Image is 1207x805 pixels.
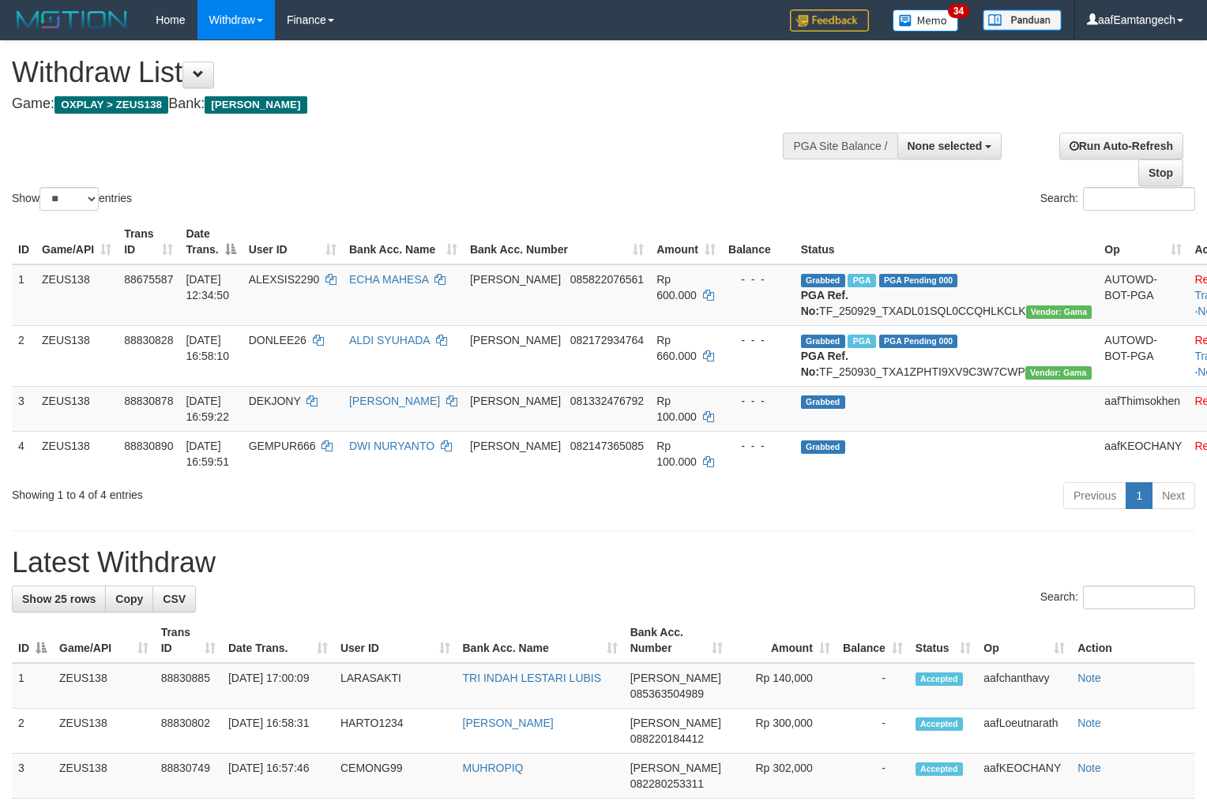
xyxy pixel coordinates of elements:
[163,593,186,605] span: CSV
[728,438,788,454] div: - - -
[36,386,118,431] td: ZEUS138
[470,273,561,286] span: [PERSON_NAME]
[795,219,1099,264] th: Status
[656,334,697,362] span: Rp 660.000
[12,586,106,612] a: Show 25 rows
[457,618,624,663] th: Bank Acc. Name: activate to sort column ascending
[977,663,1071,709] td: aafchanthavy
[570,273,644,286] span: Copy 085822076561 to clipboard
[801,395,845,409] span: Grabbed
[879,335,958,348] span: PGA Pending
[948,4,969,18] span: 34
[1083,586,1195,609] input: Search:
[155,709,222,754] td: 88830802
[334,709,457,754] td: HARTO1234
[39,187,99,211] select: Showentries
[801,335,845,348] span: Grabbed
[908,140,983,152] span: None selected
[630,762,721,774] span: [PERSON_NAME]
[837,709,909,754] td: -
[837,663,909,709] td: -
[916,672,963,686] span: Accepted
[1059,133,1183,159] a: Run Auto-Refresh
[1083,187,1195,211] input: Search:
[222,754,334,799] td: [DATE] 16:57:46
[790,9,869,32] img: Feedback.jpg
[837,618,909,663] th: Balance: activate to sort column ascending
[656,395,697,423] span: Rp 100.000
[12,8,132,32] img: MOTION_logo.png
[12,187,132,211] label: Show entries
[186,273,229,301] span: [DATE] 12:34:50
[12,219,36,264] th: ID
[728,271,788,287] div: - - -
[801,274,845,287] span: Grabbed
[977,709,1071,754] td: aafLoeutnarath
[463,762,524,774] a: MUHROPIQ
[124,440,173,452] span: 88830890
[463,717,554,729] a: [PERSON_NAME]
[12,264,36,326] td: 1
[12,431,36,476] td: 4
[801,289,848,317] b: PGA Ref. No:
[249,395,301,407] span: DEKJONY
[1071,618,1195,663] th: Action
[1138,159,1183,186] a: Stop
[12,325,36,386] td: 2
[249,334,306,346] span: DONLEE26
[977,754,1071,799] td: aafKEOCHANY
[55,96,168,114] span: OXPLAY > ZEUS138
[630,687,704,700] span: Copy 085363504989 to clipboard
[624,618,730,663] th: Bank Acc. Number: activate to sort column ascending
[656,273,697,301] span: Rp 600.000
[848,335,875,348] span: Marked by aafpengsreynich
[650,219,722,264] th: Amount: activate to sort column ascending
[186,440,229,468] span: [DATE] 16:59:51
[1040,187,1195,211] label: Search:
[12,618,53,663] th: ID: activate to sort column descending
[12,481,491,503] div: Showing 1 to 4 of 4 entries
[1026,305,1092,319] span: Vendor URL: https://trx31.1velocity.biz
[343,219,464,264] th: Bank Acc. Name: activate to sort column ascending
[1040,586,1195,609] label: Search:
[630,777,704,790] span: Copy 082280253311 to clipboard
[729,663,836,709] td: Rp 140,000
[1063,482,1126,509] a: Previous
[222,618,334,663] th: Date Trans.: activate to sort column ascending
[1077,717,1101,729] a: Note
[570,440,644,452] span: Copy 082147365085 to clipboard
[53,618,155,663] th: Game/API: activate to sort column ascending
[249,273,320,286] span: ALEXSIS2290
[53,663,155,709] td: ZEUS138
[118,219,179,264] th: Trans ID: activate to sort column ascending
[897,133,1002,159] button: None selected
[36,264,118,326] td: ZEUS138
[848,274,875,287] span: Marked by aafpengsreynich
[1077,762,1101,774] a: Note
[105,586,153,612] a: Copy
[115,593,143,605] span: Copy
[570,334,644,346] span: Copy 082172934764 to clipboard
[463,672,602,684] a: TRI INDAH LESTARI LUBIS
[36,431,118,476] td: ZEUS138
[977,618,1071,663] th: Op: activate to sort column ascending
[12,96,789,112] h4: Game: Bank:
[53,754,155,799] td: ZEUS138
[22,593,96,605] span: Show 25 rows
[728,332,788,348] div: - - -
[795,325,1099,386] td: TF_250930_TXA1ZPHTI9XV9C3W7CWP
[124,395,173,407] span: 88830878
[124,334,173,346] span: 88830828
[729,618,836,663] th: Amount: activate to sort column ascending
[334,663,457,709] td: LARASAKTI
[630,672,721,684] span: [PERSON_NAME]
[983,9,1062,31] img: panduan.png
[249,440,316,452] span: GEMPUR666
[53,709,155,754] td: ZEUS138
[349,273,428,286] a: ECHA MAHESA
[179,219,242,264] th: Date Trans.: activate to sort column descending
[916,717,963,731] span: Accepted
[349,395,440,407] a: [PERSON_NAME]
[893,9,959,32] img: Button%20Memo.svg
[837,754,909,799] td: -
